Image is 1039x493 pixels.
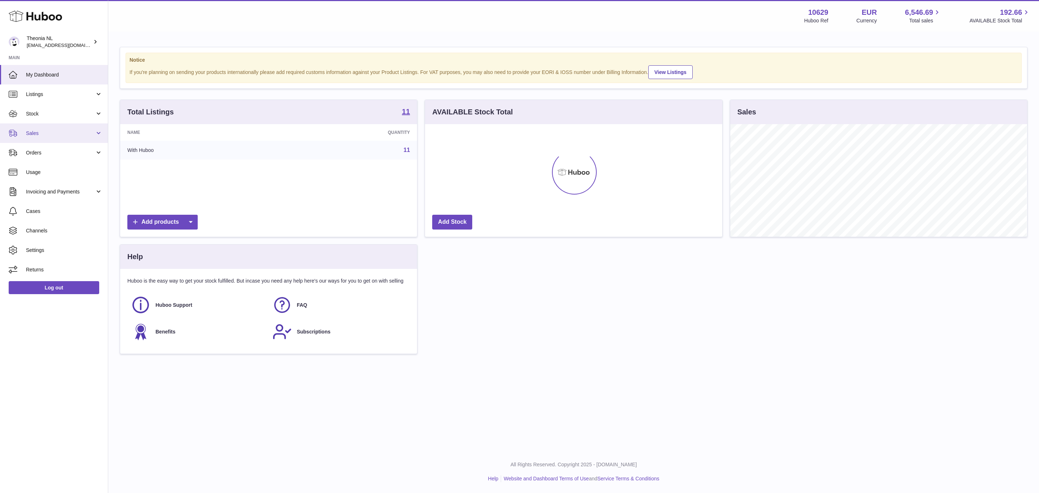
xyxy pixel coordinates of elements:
span: Settings [26,247,102,254]
span: Orders [26,149,95,156]
a: 11 [404,147,410,153]
img: info@wholesomegoods.eu [9,36,19,47]
a: Website and Dashboard Terms of Use [504,476,589,481]
span: Invoicing and Payments [26,188,95,195]
span: Subscriptions [297,328,330,335]
li: and [501,475,659,482]
a: Log out [9,281,99,294]
h3: AVAILABLE Stock Total [432,107,513,117]
th: Quantity [277,124,417,141]
span: Total sales [909,17,941,24]
p: All Rights Reserved. Copyright 2025 - [DOMAIN_NAME] [114,461,1033,468]
td: With Huboo [120,141,277,160]
span: Usage [26,169,102,176]
strong: EUR [862,8,877,17]
span: Returns [26,266,102,273]
a: 192.66 AVAILABLE Stock Total [969,8,1030,24]
a: Huboo Support [131,295,265,315]
span: Channels [26,227,102,234]
div: Currency [856,17,877,24]
a: Subscriptions [272,322,407,341]
th: Name [120,124,277,141]
strong: 11 [402,108,410,115]
h3: Total Listings [127,107,174,117]
span: Sales [26,130,95,137]
span: 6,546.69 [905,8,933,17]
a: Add Stock [432,215,472,230]
strong: Notice [130,57,1018,64]
a: Service Terms & Conditions [597,476,659,481]
span: 192.66 [1000,8,1022,17]
span: [EMAIL_ADDRESS][DOMAIN_NAME] [27,42,106,48]
a: FAQ [272,295,407,315]
a: View Listings [648,65,693,79]
a: 11 [402,108,410,117]
div: If you're planning on sending your products internationally please add required customs informati... [130,64,1018,79]
span: Huboo Support [155,302,192,309]
span: AVAILABLE Stock Total [969,17,1030,24]
a: Benefits [131,322,265,341]
a: Help [488,476,499,481]
span: FAQ [297,302,307,309]
div: Huboo Ref [804,17,828,24]
a: 6,546.69 Total sales [905,8,942,24]
div: Theonia NL [27,35,92,49]
h3: Help [127,252,143,262]
span: Listings [26,91,95,98]
p: Huboo is the easy way to get your stock fulfilled. But incase you need any help here's our ways f... [127,278,410,284]
span: Benefits [155,328,175,335]
h3: Sales [737,107,756,117]
a: Add products [127,215,198,230]
span: Cases [26,208,102,215]
span: Stock [26,110,95,117]
strong: 10629 [808,8,828,17]
span: My Dashboard [26,71,102,78]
